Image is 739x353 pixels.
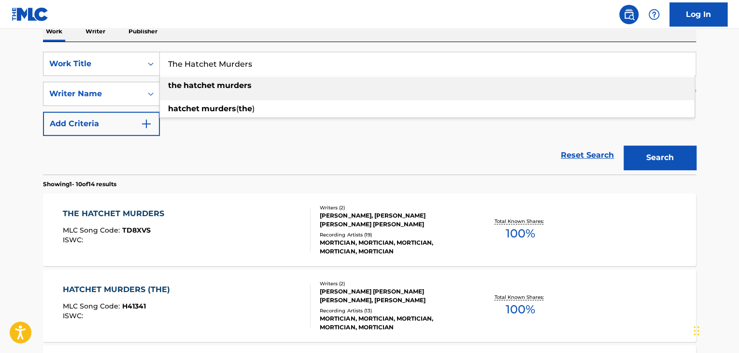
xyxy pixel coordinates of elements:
strong: murders [217,81,252,90]
span: MLC Song Code : [63,302,122,310]
div: Writers ( 2 ) [320,280,466,287]
a: THE HATCHET MURDERSMLC Song Code:TD8XVSISWC:Writers (2)[PERSON_NAME], [PERSON_NAME] [PERSON_NAME]... [43,193,696,266]
strong: hatchet [168,104,199,113]
a: Reset Search [556,145,619,166]
div: Recording Artists ( 13 ) [320,307,466,314]
iframe: Chat Widget [691,307,739,353]
a: Public Search [619,5,639,24]
a: HATCHET MURDERS (THE)MLC Song Code:H41341ISWC:Writers (2)[PERSON_NAME] [PERSON_NAME] [PERSON_NAME... [43,269,696,342]
div: [PERSON_NAME], [PERSON_NAME] [PERSON_NAME] [PERSON_NAME] [320,211,466,229]
div: [PERSON_NAME] [PERSON_NAME] [PERSON_NAME], [PERSON_NAME] [320,287,466,305]
p: Work [43,21,65,42]
span: MLC Song Code : [63,226,122,235]
strong: the [239,104,252,113]
strong: the [168,81,182,90]
span: TD8XVS [122,226,151,235]
strong: murders [201,104,236,113]
div: Work Title [49,58,136,70]
div: Writers ( 2 ) [320,204,466,211]
span: ISWC : [63,235,85,244]
span: H41341 [122,302,146,310]
button: Search [624,146,696,170]
p: Publisher [126,21,160,42]
img: search [623,9,635,20]
form: Search Form [43,52,696,175]
a: Log In [669,2,727,27]
div: Help [644,5,664,24]
img: MLC Logo [12,7,49,21]
span: 100 % [505,301,535,318]
button: Add Criteria [43,112,160,136]
div: MORTICIAN, MORTICIAN, MORTICIAN, MORTICIAN, MORTICIAN [320,314,466,332]
div: Writer Name [49,88,136,100]
p: Showing 1 - 10 of 14 results [43,180,116,189]
span: ISWC : [63,311,85,320]
p: Total Known Shares: [494,218,546,225]
span: ) [252,104,255,113]
p: Total Known Shares: [494,294,546,301]
img: help [648,9,660,20]
strong: hatchet [184,81,215,90]
span: ( [236,104,239,113]
div: Drag [694,316,699,345]
p: Writer [83,21,108,42]
div: THE HATCHET MURDERS [63,208,169,220]
div: Recording Artists ( 19 ) [320,231,466,238]
div: HATCHET MURDERS (THE) [63,284,175,295]
div: MORTICIAN, MORTICIAN, MORTICIAN, MORTICIAN, MORTICIAN [320,238,466,256]
img: 9d2ae6d4665cec9f34b9.svg [141,118,152,130]
span: 100 % [505,225,535,242]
